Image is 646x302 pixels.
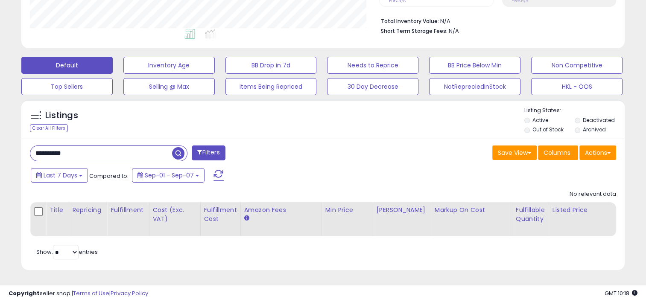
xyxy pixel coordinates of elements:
li: N/A [380,15,610,26]
small: Amazon Fees. [244,215,249,222]
div: Min Price [325,206,369,215]
a: Privacy Policy [111,289,148,297]
span: Sep-01 - Sep-07 [145,171,194,180]
button: NotRepreciedInStock [429,78,520,95]
button: HKL - OOS [531,78,623,95]
b: Short Term Storage Fees: [380,27,447,35]
div: Cost (Exc. VAT) [153,206,197,224]
span: 2025-09-15 10:18 GMT [605,289,637,297]
span: Compared to: [89,172,129,180]
div: Fulfillable Quantity [516,206,545,224]
div: seller snap | | [9,290,148,298]
div: No relevant data [570,190,616,198]
button: Top Sellers [21,78,113,95]
div: Fulfillment Cost [204,206,237,224]
button: Save View [492,145,537,160]
a: Terms of Use [73,289,109,297]
div: Listed Price [552,206,626,215]
div: Title [50,206,65,215]
button: Actions [579,145,616,160]
div: Clear All Filters [30,124,68,132]
button: Non Competitive [531,57,623,74]
span: Columns [544,148,570,157]
span: N/A [448,27,459,35]
span: Show: entries [36,248,98,256]
button: Needs to Reprice [327,57,418,74]
button: Columns [538,145,578,160]
button: Sep-01 - Sep-07 [132,168,205,183]
button: 30 Day Decrease [327,78,418,95]
strong: Copyright [9,289,40,297]
div: Amazon Fees [244,206,318,215]
button: Filters [192,145,225,160]
div: Markup on Cost [435,206,509,215]
div: Repricing [72,206,103,215]
button: BB Price Below Min [429,57,520,74]
label: Archived [583,126,606,133]
label: Out of Stock [532,126,564,133]
span: Last 7 Days [44,171,77,180]
div: Fulfillment [111,206,145,215]
label: Deactivated [583,116,615,124]
button: Last 7 Days [31,168,88,183]
button: Items Being Repriced [225,78,317,95]
b: Total Inventory Value: [380,17,438,25]
th: The percentage added to the cost of goods (COGS) that forms the calculator for Min & Max prices. [431,202,512,236]
h5: Listings [45,110,78,122]
p: Listing States: [524,107,625,115]
div: [PERSON_NAME] [377,206,427,215]
label: Active [532,116,548,124]
button: Selling @ Max [123,78,215,95]
button: BB Drop in 7d [225,57,317,74]
button: Inventory Age [123,57,215,74]
button: Default [21,57,113,74]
